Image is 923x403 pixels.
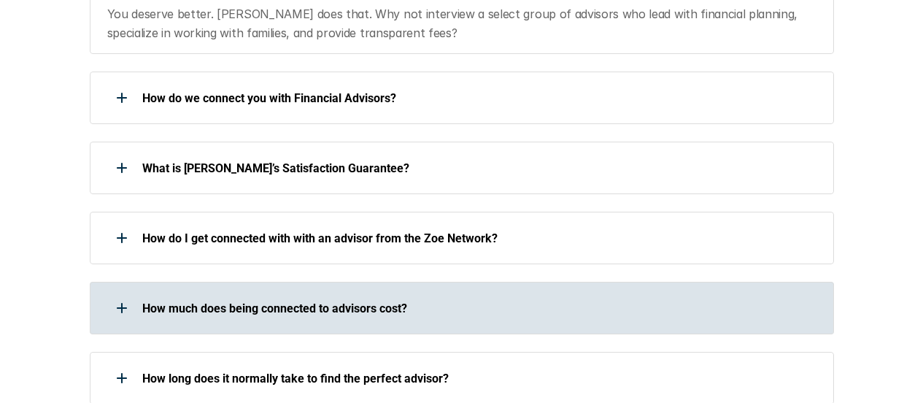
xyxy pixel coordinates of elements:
[142,161,815,175] p: What is [PERSON_NAME]’s Satisfaction Guarantee?
[142,372,815,385] p: How long does it normally take to find the perfect advisor?
[142,91,815,105] p: How do we connect you with Financial Advisors?
[142,231,815,245] p: How do I get connected with with an advisor from the Zoe Network?
[107,5,816,42] p: You deserve better. [PERSON_NAME] does that. Why not interview a select group of advisors who lea...
[142,302,815,315] p: How much does being connected to advisors cost?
